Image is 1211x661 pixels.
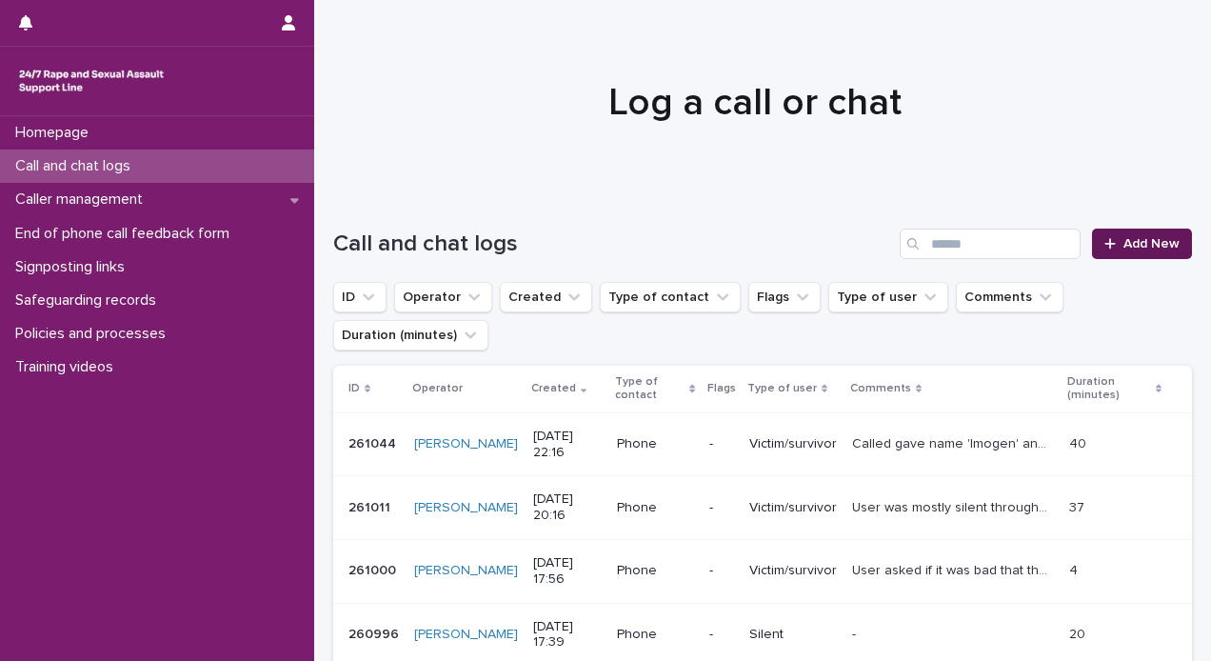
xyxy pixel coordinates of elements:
[852,432,1058,452] p: Called gave name 'Imogen' and spoke about not being able to talk about historic SV with their family
[600,282,741,312] button: Type of contact
[617,627,694,643] p: Phone
[333,320,488,351] button: Duration (minutes)
[1123,237,1180,250] span: Add New
[900,229,1081,259] input: Search
[749,500,837,516] p: Victim/survivor
[500,282,592,312] button: Created
[617,563,694,579] p: Phone
[8,358,129,376] p: Training videos
[333,476,1192,540] tr: 261011261011 [PERSON_NAME] [DATE] 20:16Phone-Victim/survivorUser was mostly silent throughout the...
[414,627,518,643] a: [PERSON_NAME]
[617,500,694,516] p: Phone
[1069,432,1090,452] p: 40
[414,563,518,579] a: [PERSON_NAME]
[8,258,140,276] p: Signposting links
[8,291,171,310] p: Safeguarding records
[8,325,181,343] p: Policies and processes
[533,619,602,651] p: [DATE] 17:39
[333,230,892,258] h1: Call and chat logs
[1069,559,1082,579] p: 4
[8,225,245,243] p: End of phone call feedback form
[707,378,736,399] p: Flags
[709,627,734,643] p: -
[8,124,104,142] p: Homepage
[348,432,400,452] p: 261044
[414,500,518,516] a: [PERSON_NAME]
[850,378,911,399] p: Comments
[956,282,1063,312] button: Comments
[852,496,1058,516] p: User was mostly silent throughout the call, occasionally they would say they are struggling but t...
[749,627,837,643] p: Silent
[414,436,518,452] a: [PERSON_NAME]
[533,429,602,461] p: [DATE] 22:16
[749,563,837,579] p: Victim/survivor
[615,371,685,407] p: Type of contact
[348,378,360,399] p: ID
[1069,623,1089,643] p: 20
[1067,371,1151,407] p: Duration (minutes)
[709,500,734,516] p: -
[8,157,146,175] p: Call and chat logs
[333,282,387,312] button: ID
[749,436,837,452] p: Victim/survivor
[348,559,400,579] p: 261000
[852,623,860,643] p: -
[709,436,734,452] p: -
[394,282,492,312] button: Operator
[747,378,817,399] p: Type of user
[828,282,948,312] button: Type of user
[531,378,576,399] p: Created
[333,412,1192,476] tr: 261044261044 [PERSON_NAME] [DATE] 22:16Phone-Victim/survivorCalled gave name 'Imogen' and spoke a...
[1092,229,1192,259] a: Add New
[617,436,694,452] p: Phone
[533,491,602,524] p: [DATE] 20:16
[709,563,734,579] p: -
[348,623,403,643] p: 260996
[8,190,158,209] p: Caller management
[348,496,394,516] p: 261011
[533,555,602,588] p: [DATE] 17:56
[333,539,1192,603] tr: 261000261000 [PERSON_NAME] [DATE] 17:56Phone-Victim/survivorUser asked if it was bad that they ha...
[333,80,1178,126] h1: Log a call or chat
[412,378,463,399] p: Operator
[748,282,821,312] button: Flags
[1069,496,1088,516] p: 37
[852,559,1058,579] p: User asked if it was bad that they haven't told anyone what happened 'ages ago' then said they co...
[15,62,168,100] img: rhQMoQhaT3yELyF149Cw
